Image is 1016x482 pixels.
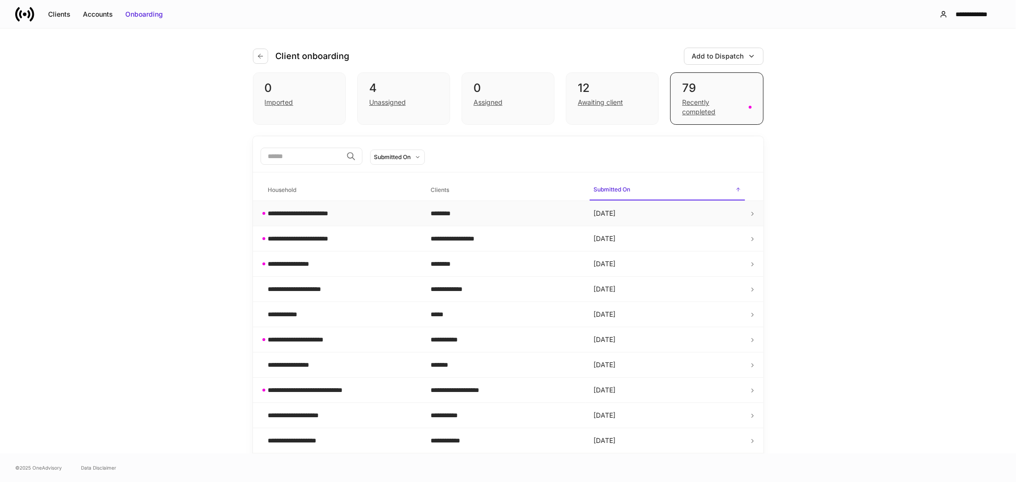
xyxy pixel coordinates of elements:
span: Clients [427,181,582,200]
button: Onboarding [119,7,169,22]
button: Accounts [77,7,119,22]
button: Clients [42,7,77,22]
div: 4 [369,80,438,96]
div: Onboarding [125,10,163,19]
div: 0Assigned [462,72,554,125]
td: [DATE] [586,327,749,352]
div: Clients [48,10,70,19]
td: [DATE] [586,378,749,403]
td: [DATE] [586,201,749,226]
div: 12Awaiting client [566,72,659,125]
button: Add to Dispatch [684,48,764,65]
h6: Household [268,185,297,194]
a: Data Disclaimer [81,464,116,472]
span: © 2025 OneAdvisory [15,464,62,472]
div: Imported [265,98,293,107]
td: [DATE] [586,226,749,251]
div: 12 [578,80,647,96]
td: [DATE] [586,302,749,327]
span: Household [264,181,420,200]
div: 0Imported [253,72,346,125]
div: Unassigned [369,98,406,107]
div: 79Recently completed [670,72,763,125]
div: Add to Dispatch [692,51,744,61]
h4: Client onboarding [276,50,350,62]
td: [DATE] [586,453,749,479]
td: [DATE] [586,428,749,453]
div: 0 [265,80,334,96]
div: 4Unassigned [357,72,450,125]
td: [DATE] [586,277,749,302]
div: 79 [682,80,751,96]
td: [DATE] [586,352,749,378]
button: Submitted On [370,150,425,165]
div: Recently completed [682,98,743,117]
span: Submitted On [590,180,745,201]
div: Accounts [83,10,113,19]
div: Submitted On [374,152,411,161]
td: [DATE] [586,251,749,277]
td: [DATE] [586,403,749,428]
div: Assigned [473,98,503,107]
div: 0 [473,80,543,96]
div: Awaiting client [578,98,623,107]
h6: Submitted On [594,185,630,194]
h6: Clients [431,185,449,194]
